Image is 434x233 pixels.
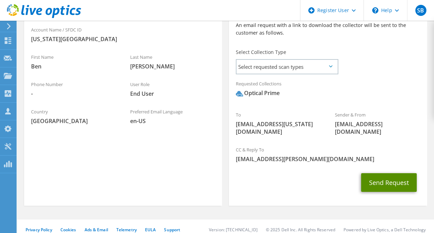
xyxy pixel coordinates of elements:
span: en-US [130,117,215,125]
span: Select requested scan types [237,60,337,74]
span: [EMAIL_ADDRESS][US_STATE][DOMAIN_NAME] [236,120,321,136]
div: CC & Reply To [229,142,427,166]
span: - [31,90,116,97]
a: Cookies [60,227,76,233]
a: Privacy Policy [26,227,52,233]
span: [GEOGRAPHIC_DATA] [31,117,116,125]
span: End User [130,90,215,97]
p: An email request with a link to download the collector will be sent to the customer as follows. [236,21,420,37]
span: Ben [31,63,116,70]
div: Preferred Email Language [123,104,222,128]
div: Account Name / SFDC ID [24,22,222,46]
a: Telemetry [116,227,137,233]
a: EULA [145,227,156,233]
div: Last Name [123,50,222,74]
li: Version: [TECHNICAL_ID] [209,227,258,233]
div: User Role [123,77,222,101]
li: © 2025 Dell Inc. All Rights Reserved [266,227,335,233]
span: [EMAIL_ADDRESS][DOMAIN_NAME] [335,120,420,136]
label: Select Collection Type [236,49,286,56]
div: Country [24,104,123,128]
span: [PERSON_NAME] [130,63,215,70]
span: [US_STATE][GEOGRAPHIC_DATA] [31,35,215,43]
button: Send Request [361,173,417,192]
svg: \n [372,7,378,13]
a: Support [164,227,180,233]
div: Sender & From [328,108,427,139]
a: Ads & Email [85,227,108,233]
div: First Name [24,50,123,74]
div: Optical Prime [236,89,280,97]
span: SB [415,5,426,16]
li: Powered by Live Optics, a Dell Technology [344,227,426,233]
div: Requested Collections [229,76,427,104]
span: [EMAIL_ADDRESS][PERSON_NAME][DOMAIN_NAME] [236,155,420,163]
div: To [229,108,328,139]
div: Phone Number [24,77,123,101]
